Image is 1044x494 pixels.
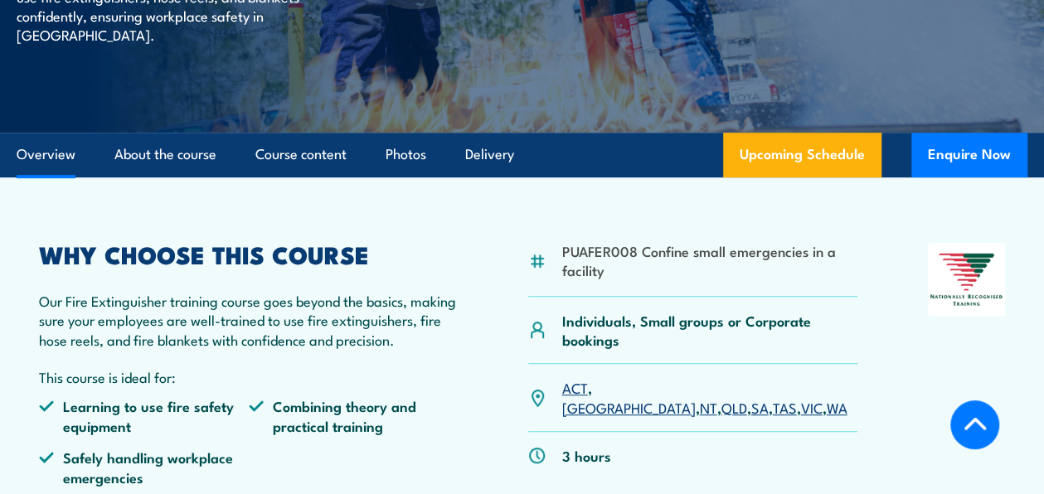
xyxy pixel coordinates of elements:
li: Learning to use fire safety equipment [39,396,249,435]
a: Upcoming Schedule [723,133,881,177]
p: , , , , , , , [562,378,858,417]
a: Overview [17,133,75,177]
a: Delivery [465,133,514,177]
a: Photos [386,133,426,177]
a: QLD [721,397,747,417]
li: Combining theory and practical training [249,396,459,435]
button: Enquire Now [911,133,1027,177]
a: ACT [562,377,588,397]
li: PUAFER008 Confine small emergencies in a facility [562,241,858,280]
a: VIC [801,397,823,417]
a: [GEOGRAPHIC_DATA] [562,397,696,417]
p: Our Fire Extinguisher training course goes beyond the basics, making sure your employees are well... [39,291,458,349]
a: WA [827,397,847,417]
a: Course content [255,133,347,177]
p: Individuals, Small groups or Corporate bookings [562,311,858,350]
a: About the course [114,133,216,177]
p: This course is ideal for: [39,367,458,386]
h2: WHY CHOOSE THIS COURSE [39,243,458,264]
li: Safely handling workplace emergencies [39,448,249,487]
p: 3 hours [562,446,611,465]
a: TAS [773,397,797,417]
a: SA [751,397,769,417]
a: NT [700,397,717,417]
img: Nationally Recognised Training logo. [928,243,1005,316]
